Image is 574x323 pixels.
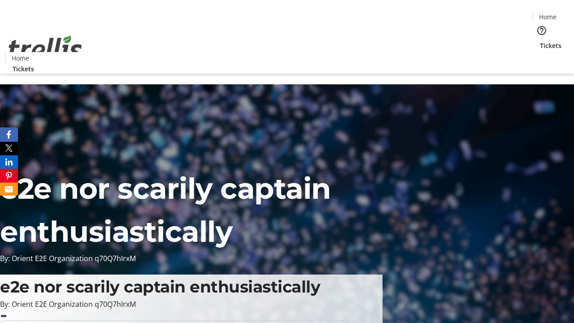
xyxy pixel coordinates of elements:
span: Home [539,12,557,22]
span: Home [12,53,29,63]
a: Tickets [533,41,569,50]
span: Tickets [13,64,34,74]
a: Tickets [5,64,41,74]
a: Home [6,53,35,63]
span: Tickets [540,41,561,50]
a: Home [533,12,562,22]
img: Orient E2E Organization q70Q7hIrxM's Logo [5,26,85,70]
button: Help [533,22,551,39]
button: Cart [533,50,551,68]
